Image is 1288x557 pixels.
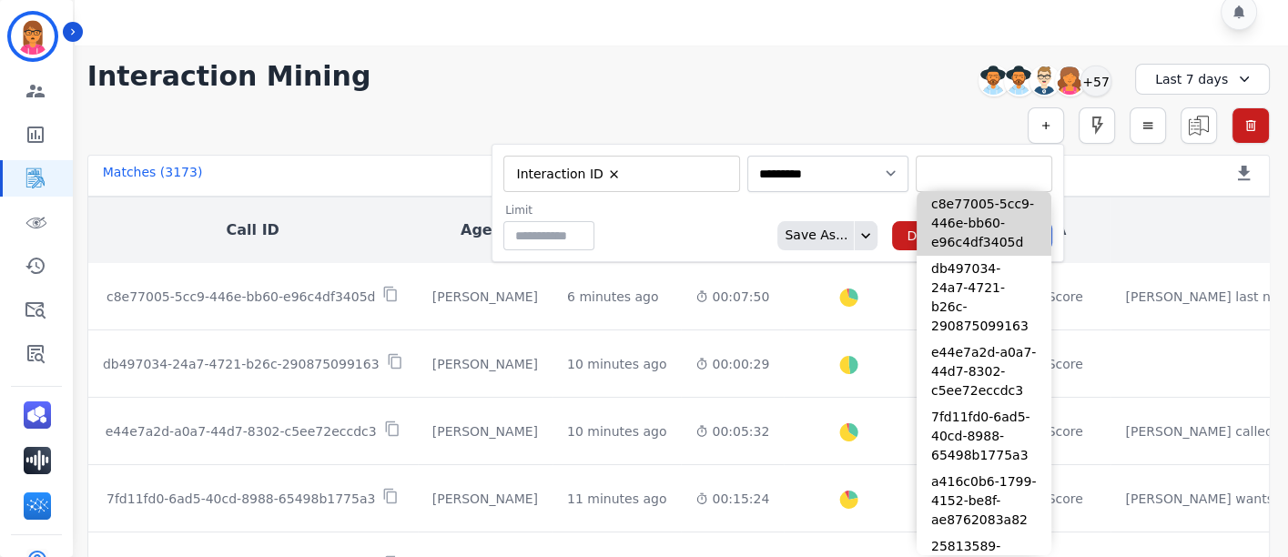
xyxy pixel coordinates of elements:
ul: selected options [920,165,1048,184]
div: No Score [1026,422,1083,441]
div: 00:05:32 [695,422,769,441]
button: Agent [461,219,510,241]
div: No Score [1026,490,1083,508]
li: e44e7a2d-a0a7-44d7-8302-c5ee72eccdc3 [917,339,1051,404]
img: Bordered avatar [11,15,55,58]
div: 10 minutes ago [567,355,666,373]
button: Delete [892,221,963,250]
p: e44e7a2d-a0a7-44d7-8302-c5ee72eccdc3 [106,422,377,441]
p: db497034-24a7-4721-b26c-290875099163 [103,355,380,373]
div: [PERSON_NAME] [432,490,538,508]
div: [PERSON_NAME] [432,422,538,441]
li: Interaction ID [511,166,627,183]
div: 00:00:29 [695,355,769,373]
div: Last 7 days [1135,64,1270,95]
div: 00:15:24 [695,490,769,508]
ul: selected options [508,163,728,185]
div: Save As... [777,221,847,250]
button: Remove Interaction ID [607,167,621,181]
li: c8e77005-5cc9-446e-bb60-e96c4df3405d [917,191,1051,256]
p: c8e77005-5cc9-446e-bb60-e96c4df3405d [106,288,375,306]
li: a416c0b6-1799-4152-be8f-ae8762083a82 [917,469,1051,533]
div: [PERSON_NAME] [432,288,538,306]
li: db497034-24a7-4721-b26c-290875099163 [917,256,1051,339]
h1: Interaction Mining [87,60,371,93]
p: 7fd11fd0-6ad5-40cd-8988-65498b1775a3 [106,490,375,508]
label: Limit [505,203,594,218]
div: +57 [1080,66,1111,96]
div: No Score [1026,288,1083,306]
div: 11 minutes ago [567,490,666,508]
div: Matches ( 3173 ) [103,163,203,188]
div: No Score [1026,355,1083,373]
button: Call ID [227,219,279,241]
div: 10 minutes ago [567,422,666,441]
div: 6 minutes ago [567,288,659,306]
li: 7fd11fd0-6ad5-40cd-8988-65498b1775a3 [917,404,1051,469]
div: 00:07:50 [695,288,769,306]
div: [PERSON_NAME] [432,355,538,373]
